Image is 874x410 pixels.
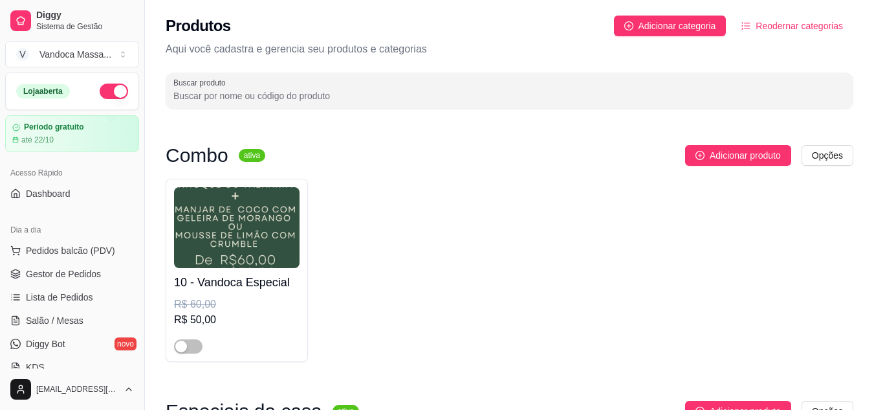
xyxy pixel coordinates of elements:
[36,21,134,32] span: Sistema de Gestão
[26,187,71,200] span: Dashboard
[5,334,139,354] a: Diggy Botnovo
[614,16,727,36] button: Adicionar categoria
[21,135,54,145] article: até 22/10
[812,148,843,163] span: Opções
[174,312,300,328] div: R$ 50,00
[36,384,118,394] span: [EMAIL_ADDRESS][DOMAIN_NAME]
[166,148,228,163] h3: Combo
[173,77,230,88] label: Buscar produto
[26,268,101,280] span: Gestor de Pedidos
[756,19,843,33] span: Reodernar categorias
[731,16,853,36] button: Reodernar categorias
[239,149,265,162] sup: ativa
[5,41,139,67] button: Select a team
[685,145,791,166] button: Adicionar produto
[173,89,846,102] input: Buscar produto
[174,273,300,291] h4: 10 - Vandoca Especial
[5,357,139,378] a: KDS
[26,291,93,304] span: Lista de Pedidos
[39,48,111,61] div: Vandoca Massa ...
[5,374,139,405] button: [EMAIL_ADDRESS][DOMAIN_NAME]
[639,19,716,33] span: Adicionar categoria
[5,220,139,240] div: Dia a dia
[624,21,633,30] span: plus-circle
[36,10,134,21] span: Diggy
[741,21,750,30] span: ordered-list
[5,115,139,152] a: Período gratuitoaté 22/10
[5,5,139,36] a: DiggySistema de Gestão
[16,48,29,61] span: V
[166,16,231,36] h2: Produtos
[695,151,705,160] span: plus-circle
[710,148,781,163] span: Adicionar produto
[100,84,128,99] button: Alterar Status
[174,187,300,268] img: product-image
[26,244,115,257] span: Pedidos balcão (PDV)
[5,287,139,308] a: Lista de Pedidos
[24,122,84,132] article: Período gratuito
[166,41,853,57] p: Aqui você cadastra e gerencia seu produtos e categorias
[5,163,139,183] div: Acesso Rápido
[26,361,45,374] span: KDS
[16,84,70,98] div: Loja aberta
[5,310,139,331] a: Salão / Mesas
[5,183,139,204] a: Dashboard
[802,145,853,166] button: Opções
[5,264,139,284] a: Gestor de Pedidos
[174,297,300,312] div: R$ 60,00
[5,240,139,261] button: Pedidos balcão (PDV)
[26,337,65,350] span: Diggy Bot
[26,314,83,327] span: Salão / Mesas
